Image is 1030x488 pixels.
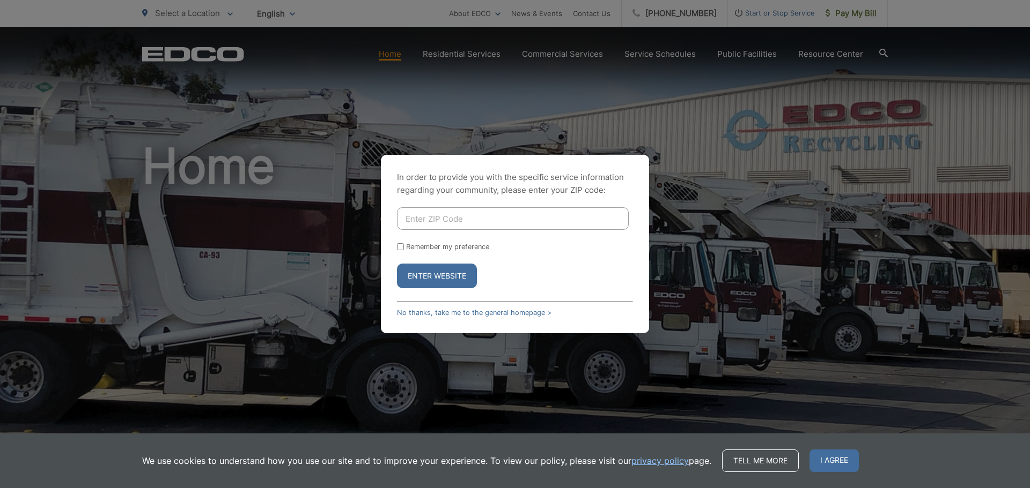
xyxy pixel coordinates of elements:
[397,309,551,317] a: No thanks, take me to the general homepage >
[406,243,489,251] label: Remember my preference
[810,449,859,472] span: I agree
[722,449,799,472] a: Tell me more
[631,454,689,467] a: privacy policy
[142,454,711,467] p: We use cookies to understand how you use our site and to improve your experience. To view our pol...
[397,171,633,197] p: In order to provide you with the specific service information regarding your community, please en...
[397,207,629,230] input: Enter ZIP Code
[397,264,477,288] button: Enter Website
